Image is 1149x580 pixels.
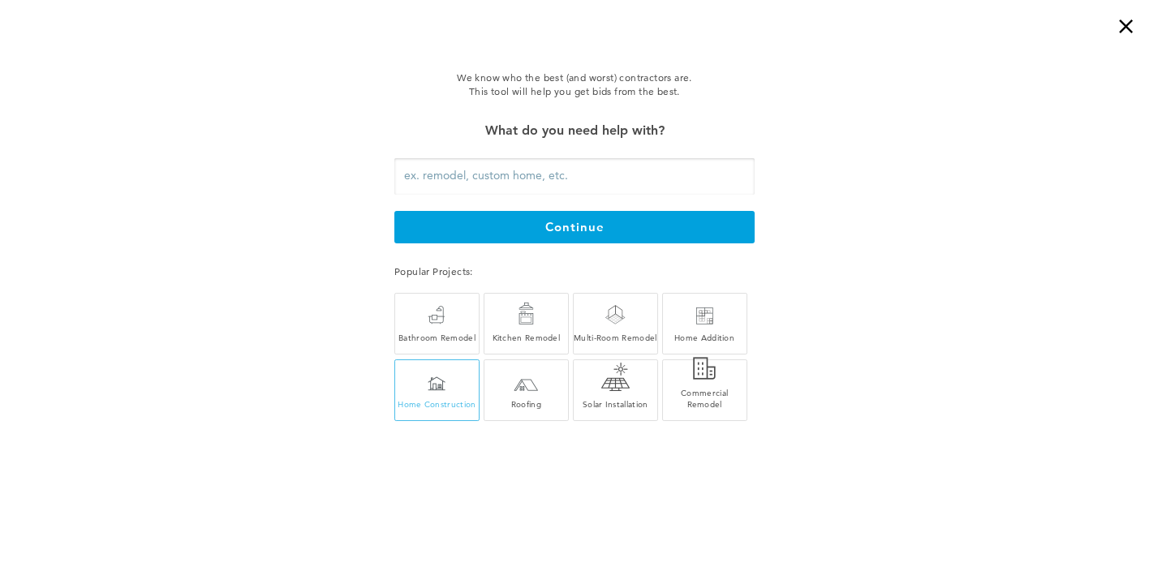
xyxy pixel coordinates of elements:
input: ex. remodel, custom home, etc. [394,158,755,195]
div: Home Addition [663,332,747,343]
div: Commercial Remodel [663,387,747,410]
div: Kitchen Remodel [484,332,568,343]
div: Home Construction [395,398,479,410]
div: We know who the best (and worst) contractors are. This tool will help you get bids from the best. [313,71,836,99]
div: Solar Installation [574,398,657,410]
div: Popular Projects: [394,263,755,280]
div: Bathroom Remodel [395,332,479,343]
button: continue [394,211,755,243]
div: What do you need help with? [394,119,755,142]
div: Roofing [484,398,568,410]
div: Multi-Room Remodel [574,332,657,343]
